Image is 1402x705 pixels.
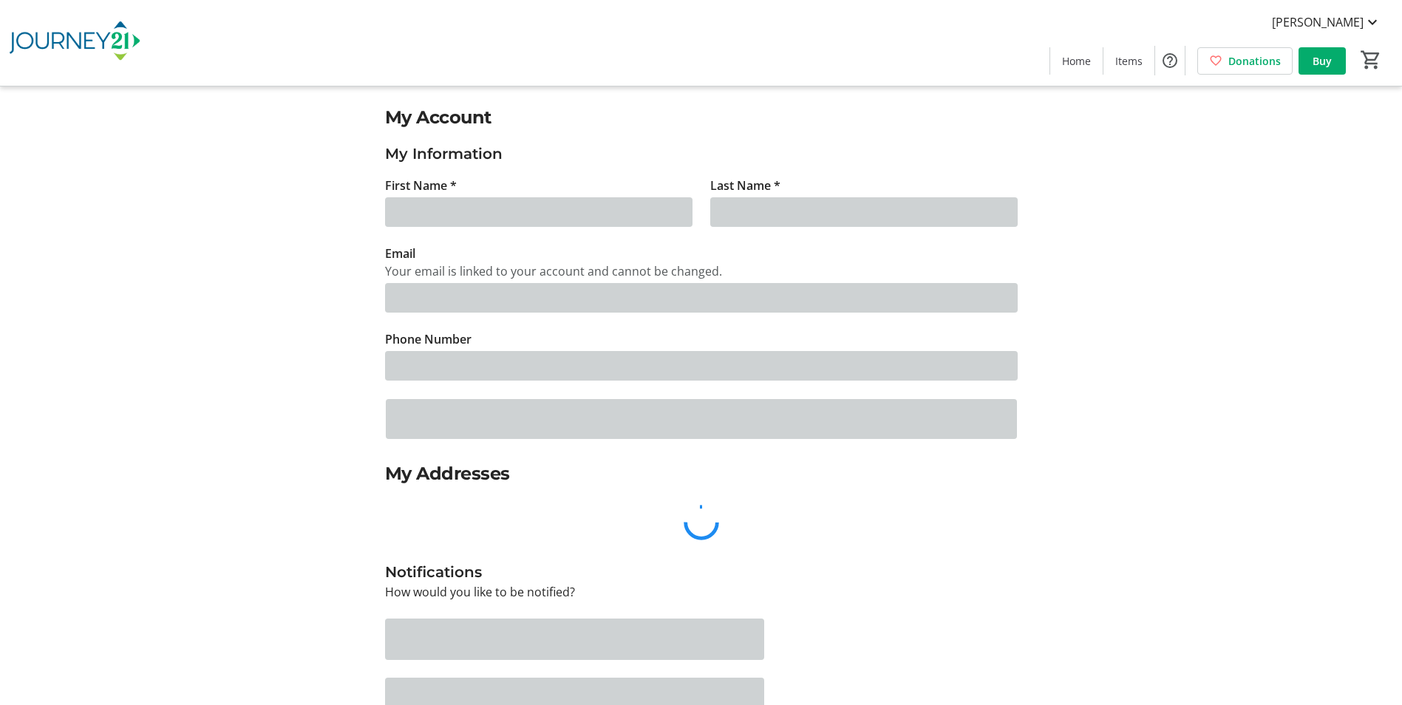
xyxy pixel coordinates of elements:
[1313,53,1332,69] span: Buy
[385,262,1018,280] div: Your email is linked to your account and cannot be changed.
[1260,10,1393,34] button: [PERSON_NAME]
[385,460,1018,487] h2: My Addresses
[385,561,1018,583] h3: Notifications
[1115,53,1143,69] span: Items
[1103,47,1154,75] a: Items
[385,143,1018,165] h3: My Information
[710,177,780,194] label: Last Name *
[385,583,1018,601] p: How would you like to be notified?
[1062,53,1091,69] span: Home
[1358,47,1384,73] button: Cart
[1197,47,1293,75] a: Donations
[1272,13,1364,31] span: [PERSON_NAME]
[385,104,1018,131] h2: My Account
[385,245,415,262] label: Email
[385,330,472,348] label: Phone Number
[385,177,457,194] label: First Name *
[9,6,140,80] img: Journey21's Logo
[1155,46,1185,75] button: Help
[1228,53,1281,69] span: Donations
[1050,47,1103,75] a: Home
[1299,47,1346,75] a: Buy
